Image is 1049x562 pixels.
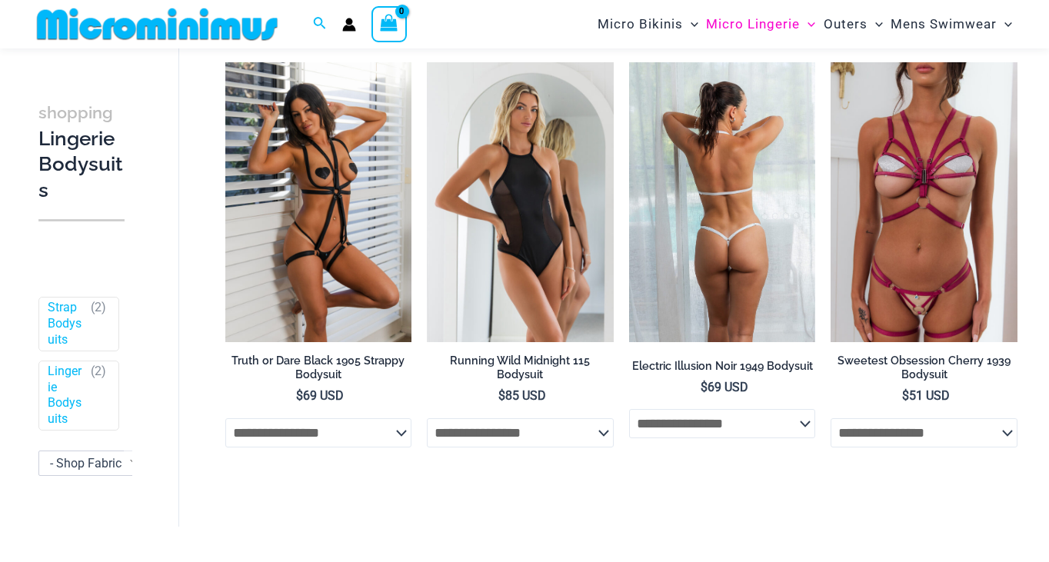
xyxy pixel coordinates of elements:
a: Search icon link [313,15,327,34]
span: Menu Toggle [868,5,883,44]
a: Electric Illusion Noir 1949 Bodysuit 03Electric Illusion Noir 1949 Bodysuit 04Electric Illusion N... [629,62,816,342]
a: View Shopping Cart, empty [371,6,407,42]
a: Lingerie Bodysuits [48,364,84,427]
a: OutersMenu ToggleMenu Toggle [820,5,887,44]
h2: Truth or Dare Black 1905 Strappy Bodysuit [225,354,412,382]
span: - Shop Fabric Type [50,457,151,471]
span: Outers [824,5,868,44]
span: ( ) [91,301,106,348]
span: 2 [95,301,102,315]
span: Micro Lingerie [706,5,800,44]
a: Electric Illusion Noir 1949 Bodysuit [629,359,816,379]
span: $ [498,388,505,403]
img: Electric Illusion Noir 1949 Bodysuit 04 [629,62,816,342]
span: Menu Toggle [683,5,698,44]
a: Micro BikinisMenu ToggleMenu Toggle [594,5,702,44]
span: $ [701,380,708,394]
a: Micro LingerieMenu ToggleMenu Toggle [702,5,819,44]
span: shopping [38,103,113,122]
span: Mens Swimwear [891,5,997,44]
h2: Running Wild Midnight 115 Bodysuit [427,354,614,382]
a: Sweetest Obsession Cherry 1129 Bra 6119 Bottom 1939 Bodysuit 09Sweetest Obsession Cherry 1129 Bra... [831,62,1017,342]
a: Truth or Dare Black 1905 Bodysuit 611 Micro 07Truth or Dare Black 1905 Bodysuit 611 Micro 05Truth... [225,62,412,342]
span: Micro Bikinis [598,5,683,44]
h2: Electric Illusion Noir 1949 Bodysuit [629,359,816,374]
nav: Site Navigation [591,2,1018,46]
a: Strap Bodysuits [48,301,84,348]
a: Truth or Dare Black 1905 Strappy Bodysuit [225,354,412,388]
span: ( ) [91,364,106,427]
bdi: 51 USD [902,388,950,403]
a: Sweetest Obsession Cherry 1939 Bodysuit [831,354,1017,388]
span: - Shop Fabric Type [39,452,145,476]
a: Running Wild Midnight 115 Bodysuit [427,354,614,388]
a: Running Wild Midnight 115 Bodysuit 02Running Wild Midnight 115 Bodysuit 12Running Wild Midnight 1... [427,62,614,342]
img: MM SHOP LOGO FLAT [31,7,284,42]
span: 2 [95,364,102,378]
span: $ [296,388,303,403]
img: Running Wild Midnight 115 Bodysuit 02 [427,62,614,342]
span: Menu Toggle [997,5,1012,44]
h2: Sweetest Obsession Cherry 1939 Bodysuit [831,354,1017,382]
h3: Lingerie Bodysuits [38,99,125,204]
a: Mens SwimwearMenu ToggleMenu Toggle [887,5,1016,44]
a: Account icon link [342,18,356,32]
span: $ [902,388,909,403]
bdi: 85 USD [498,388,546,403]
span: - Shop Fabric Type [38,451,146,477]
bdi: 69 USD [701,380,748,394]
img: Truth or Dare Black 1905 Bodysuit 611 Micro 07 [225,62,412,342]
bdi: 69 USD [296,388,344,403]
img: Sweetest Obsession Cherry 1129 Bra 6119 Bottom 1939 Bodysuit 09 [831,62,1017,342]
span: Menu Toggle [800,5,815,44]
